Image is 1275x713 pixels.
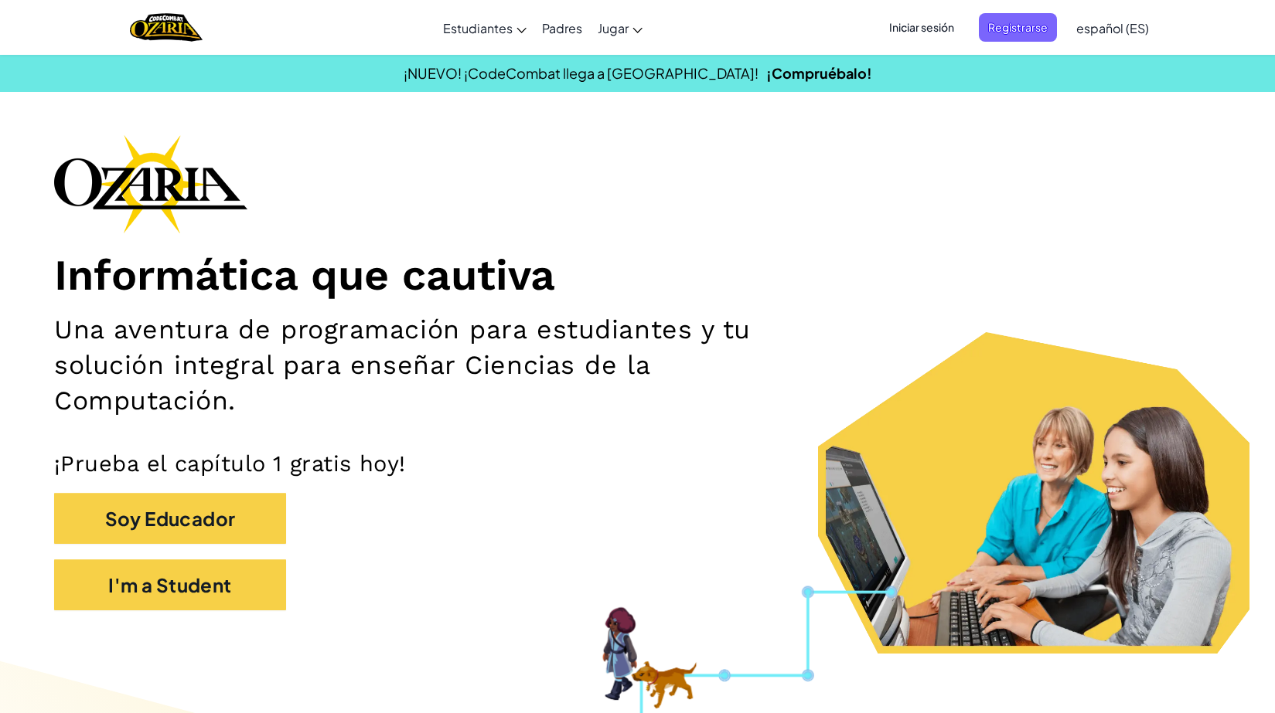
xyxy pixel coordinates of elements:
a: Jugar [590,7,650,49]
h2: Una aventura de programación para estudiantes y tu solución integral para enseñar Ciencias de la ... [54,312,836,419]
a: ¡Compruébalo! [766,64,872,82]
a: Padres [534,7,590,49]
a: Estudiantes [435,7,534,49]
button: Soy Educador [54,493,286,544]
button: I'm a Student [54,559,286,610]
button: Registrarse [979,13,1057,42]
p: ¡Prueba el capítulo 1 gratis hoy! [54,450,1221,477]
span: español (ES) [1076,20,1149,36]
button: Iniciar sesión [880,13,963,42]
span: Estudiantes [443,20,513,36]
a: español (ES) [1069,7,1157,49]
h1: Informática que cautiva [54,249,1221,301]
span: Jugar [598,20,629,36]
span: ¡NUEVO! ¡CodeCombat llega a [GEOGRAPHIC_DATA]! [404,64,759,82]
img: Ozaria branding logo [54,134,247,233]
a: Ozaria by CodeCombat logo [130,12,202,43]
img: Home [130,12,202,43]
